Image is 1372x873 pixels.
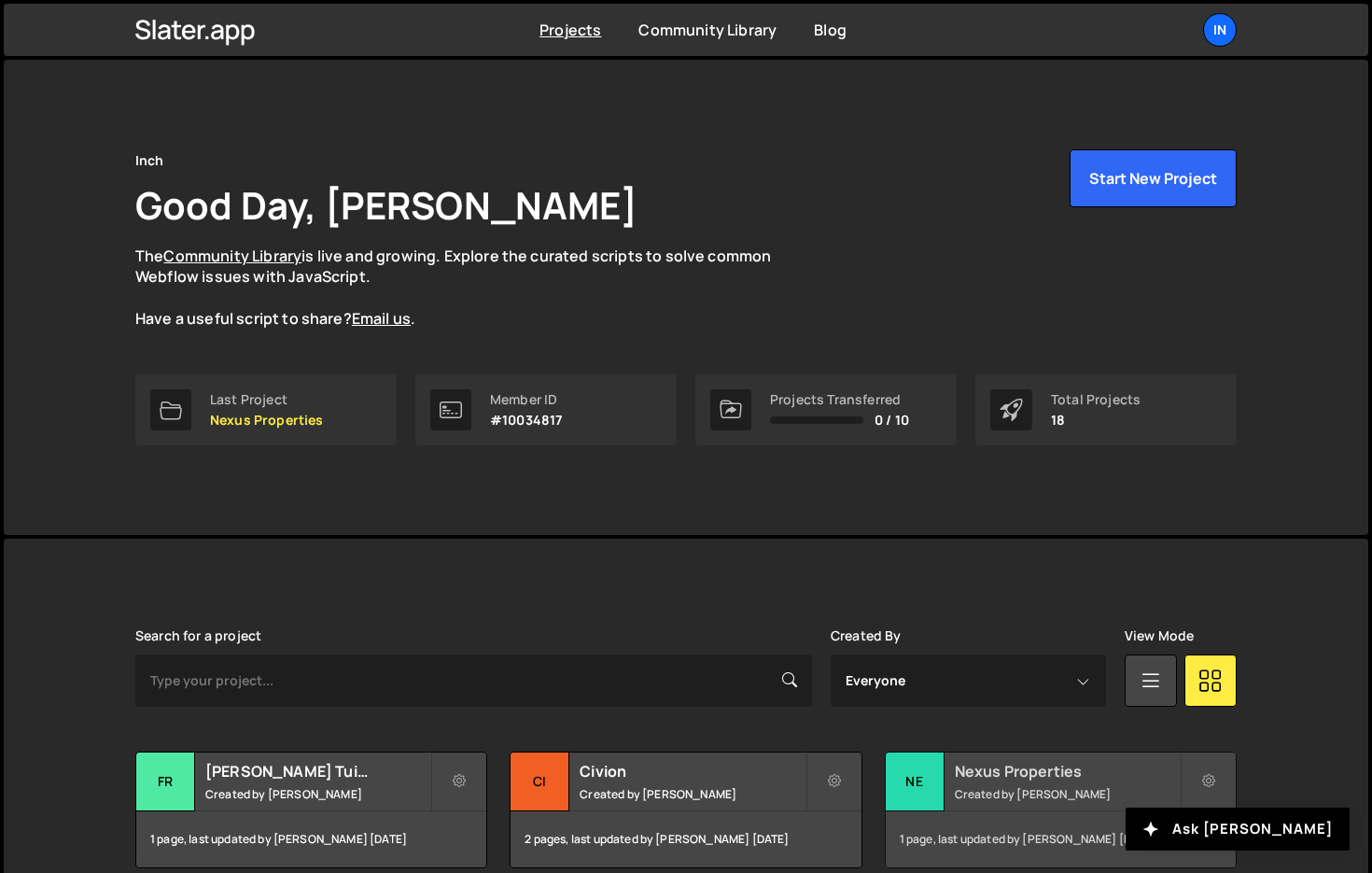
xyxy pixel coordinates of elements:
[135,179,637,231] h1: Good Day, [PERSON_NAME]
[511,811,861,867] div: 2 pages, last updated by [PERSON_NAME] [DATE]
[875,413,909,428] span: 0 / 10
[955,761,1180,781] h2: Nexus Properties
[210,392,324,407] div: Last Project
[1051,413,1141,428] p: 18
[490,413,562,428] p: #10034817
[580,786,805,802] small: Created by [PERSON_NAME]
[163,246,301,266] a: Community Library
[135,655,812,707] input: Type your project...
[210,413,324,428] p: Nexus Properties
[539,20,601,40] a: Projects
[136,753,195,811] div: Fr
[135,246,807,330] p: The is live and growing. Explore the curated scripts to solve common Webflow issues with JavaScri...
[1203,13,1237,47] a: In
[886,811,1236,867] div: 1 page, last updated by [PERSON_NAME] [DATE]
[831,628,902,643] label: Created By
[511,753,569,811] div: Ci
[205,786,430,802] small: Created by [PERSON_NAME]
[955,786,1180,802] small: Created by [PERSON_NAME]
[885,752,1237,868] a: Ne Nexus Properties Created by [PERSON_NAME] 1 page, last updated by [PERSON_NAME] [DATE]
[205,761,430,781] h2: [PERSON_NAME] Tuinen
[886,753,945,811] div: Ne
[510,752,861,868] a: Ci Civion Created by [PERSON_NAME] 2 pages, last updated by [PERSON_NAME] [DATE]
[580,761,805,781] h2: Civion
[1126,808,1350,851] button: Ask [PERSON_NAME]
[135,628,261,643] label: Search for a project
[135,374,397,445] a: Last Project Nexus Properties
[352,308,411,329] a: Email us
[1125,628,1194,643] label: View Mode
[135,149,164,172] div: Inch
[814,20,847,40] a: Blog
[1070,149,1237,207] button: Start New Project
[136,811,486,867] div: 1 page, last updated by [PERSON_NAME] [DATE]
[490,392,562,407] div: Member ID
[638,20,777,40] a: Community Library
[770,392,909,407] div: Projects Transferred
[1051,392,1141,407] div: Total Projects
[135,752,487,868] a: Fr [PERSON_NAME] Tuinen Created by [PERSON_NAME] 1 page, last updated by [PERSON_NAME] [DATE]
